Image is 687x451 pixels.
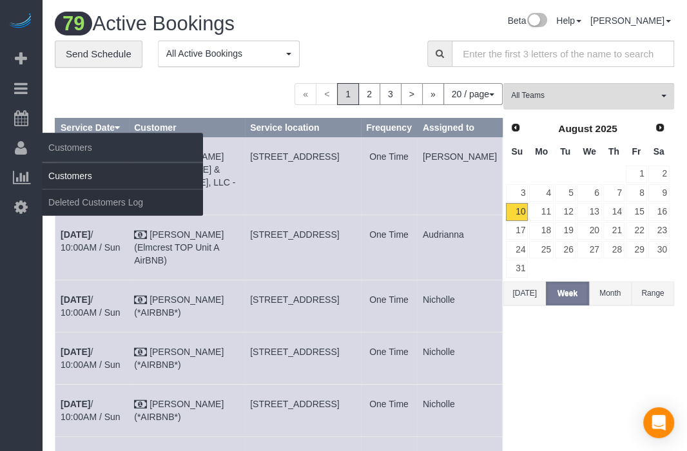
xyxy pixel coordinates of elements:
span: [STREET_ADDRESS] [250,399,339,409]
th: Customer [129,118,245,137]
span: Saturday [653,146,664,157]
span: August [558,123,592,134]
a: 13 [577,203,601,220]
td: Frequency [361,280,418,332]
a: Customers [42,163,203,189]
a: Beta [507,15,547,26]
td: Schedule date [55,332,129,384]
span: Friday [632,146,641,157]
a: 22 [626,222,647,240]
button: Week [546,282,588,305]
a: 23 [648,222,670,240]
td: Assigned to [417,332,502,384]
a: Help [556,15,581,26]
a: 28 [603,241,624,258]
td: Frequency [361,332,418,384]
a: [PERSON_NAME] (*AIRBNB*) [134,294,224,318]
a: 27 [577,241,601,258]
a: 17 [506,222,528,240]
span: Customers [42,133,203,162]
td: Schedule date [55,215,129,280]
a: Deleted Customers Log [42,189,203,215]
a: 25 [529,241,553,258]
span: [STREET_ADDRESS] [250,294,339,305]
th: Assigned to [417,118,502,137]
span: « [295,83,316,105]
a: 14 [603,203,624,220]
button: All Active Bookings [158,41,300,67]
img: Automaid Logo [8,13,34,31]
h1: Active Bookings [55,13,355,35]
a: 30 [648,241,670,258]
a: [DATE]/ 10:00AM / Sun [61,399,121,422]
span: Monday [535,146,548,157]
i: Check Payment [134,296,147,305]
nav: Pagination navigation [295,83,503,105]
span: Prev [510,122,521,133]
td: Frequency [361,384,418,436]
span: [STREET_ADDRESS] [250,347,339,357]
b: [DATE] [61,294,90,305]
button: [DATE] [503,282,546,305]
a: 9 [648,184,670,202]
a: 3 [506,184,528,202]
a: 6 [577,184,601,202]
td: Customer [129,384,245,436]
a: 12 [555,203,576,220]
a: 8 [626,184,647,202]
th: Frequency [361,118,418,137]
i: Check Payment [134,231,147,240]
a: 7 [603,184,624,202]
th: Service location [245,118,361,137]
a: 11 [529,203,553,220]
span: 1 [337,83,359,105]
input: Enter the first 3 letters of the name to search [452,41,674,67]
a: 10 [506,203,528,220]
a: 26 [555,241,576,258]
td: Customer [129,332,245,384]
b: [DATE] [61,347,90,357]
button: 20 / page [443,83,503,105]
span: Tuesday [560,146,570,157]
a: 20 [577,222,601,240]
span: 2025 [595,123,617,134]
a: 3 [380,83,402,105]
td: Customer [129,280,245,332]
span: Thursday [608,146,619,157]
span: [STREET_ADDRESS] [250,229,339,240]
a: 29 [626,241,647,258]
td: Assigned to [417,137,502,215]
a: 15 [626,203,647,220]
i: Check Payment [134,400,147,409]
a: 19 [555,222,576,240]
a: [PERSON_NAME] (*AIRBNB*) [134,347,224,370]
td: Customer [129,215,245,280]
img: New interface [526,13,547,30]
button: Range [632,282,674,305]
td: Service location [245,280,361,332]
span: Next [655,122,665,133]
td: Assigned to [417,215,502,280]
ul: Customers [42,162,203,216]
span: All Active Bookings [166,47,283,60]
a: 18 [529,222,553,240]
td: Service location [245,332,361,384]
button: All Teams [503,83,674,110]
a: > [401,83,423,105]
a: Prev [507,119,525,137]
td: Schedule date [55,384,129,436]
a: 4 [529,184,553,202]
a: 1 [626,166,647,183]
a: [PERSON_NAME] (*AIRBNB*) [134,399,224,422]
a: [PERSON_NAME] (Elmcrest TOP Unit A AirBNB) [134,229,224,265]
a: 2 [648,166,670,183]
td: Service location [245,384,361,436]
b: [DATE] [61,229,90,240]
span: All Teams [511,90,658,101]
a: » [422,83,444,105]
span: [STREET_ADDRESS] [250,151,339,162]
a: 5 [555,184,576,202]
a: 24 [506,241,528,258]
a: [DATE]/ 10:00AM / Sun [61,347,121,370]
